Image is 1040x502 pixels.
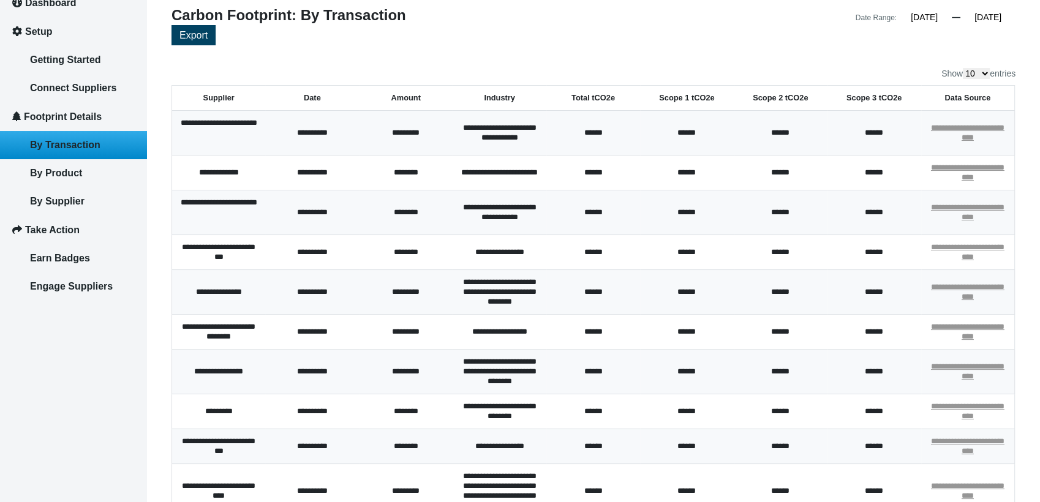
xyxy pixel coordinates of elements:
[16,113,224,140] input: Enter your last name
[25,225,80,235] span: Take Action
[30,168,82,178] span: By Product
[13,67,32,86] div: Navigation go back
[921,86,1015,111] th: Data Source
[941,68,1016,79] label: Show entries
[963,68,990,79] select: Showentries
[30,196,85,206] span: By Supplier
[952,12,960,22] span: —
[265,86,359,111] th: Date: activate to sort column ascending
[162,8,593,25] div: Carbon Footprint: By Transaction
[546,86,640,111] th: Total tCO2e: activate to sort column ascending
[82,69,224,84] div: Leave a message
[24,111,102,122] span: Footprint Details
[30,281,113,291] span: Engage Suppliers
[453,86,546,111] th: Industry: activate to sort column ascending
[179,30,208,40] span: Export
[30,83,116,93] span: Connect Suppliers
[172,86,266,111] th: Supplier: activate to sort column ascending
[734,86,827,111] th: Scope 2 tCO2e: activate to sort column ascending
[16,185,224,367] textarea: Type your message and click 'Submit'
[16,149,224,176] input: Enter your email address
[179,377,222,394] em: Submit
[25,26,52,37] span: Setup
[30,54,101,65] span: Getting Started
[201,6,230,36] div: Minimize live chat window
[171,25,216,45] button: Export
[827,86,921,111] th: Scope 3 tCO2e: activate to sort column ascending
[30,253,90,263] span: Earn Badges
[359,86,453,111] th: Amount: activate to sort column ascending
[856,10,897,25] div: Date Range:
[30,140,100,150] span: By Transaction
[640,86,734,111] th: Scope 1 tCO2e: activate to sort column ascending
